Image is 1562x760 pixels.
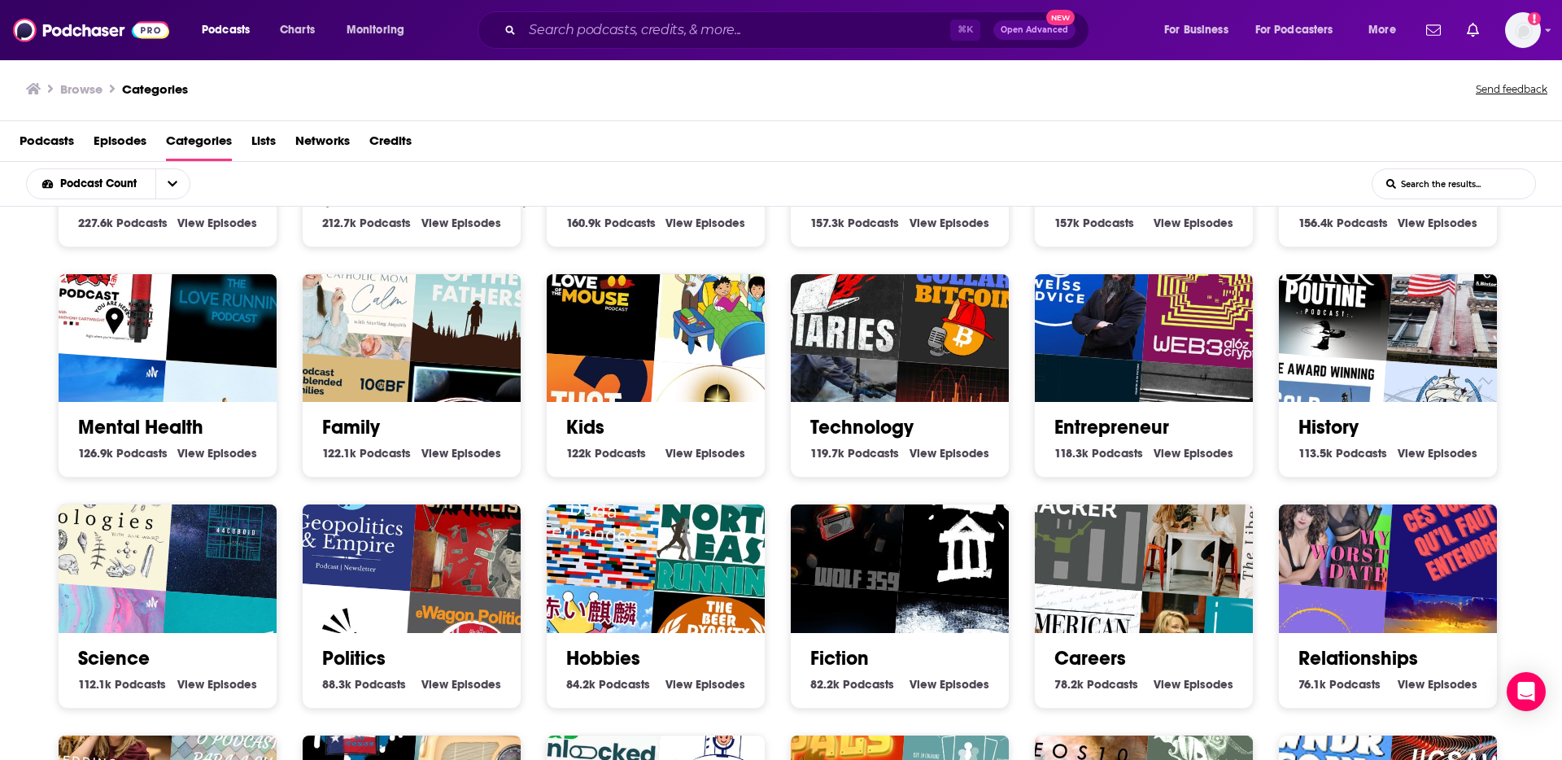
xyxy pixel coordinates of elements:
[654,230,794,370] img: Práctica Pedagógica Licenciatura en Pedagogía Infantil 4-514015
[1054,677,1138,692] a: 78.2k Careers Podcasts
[360,446,411,461] span: Podcasts
[322,446,356,461] span: 122.1k
[810,216,899,230] a: 157.3k Film Podcasts
[78,677,111,692] span: 112.1k
[1298,446,1333,461] span: 113.5k
[910,216,936,230] span: View
[1142,230,1282,370] img: web3 with a16z crypto
[322,446,411,461] a: 122.1k Family Podcasts
[1001,26,1068,34] span: Open Advanced
[696,677,745,692] span: Episodes
[410,461,550,601] img: Movies vs. Capitalism
[1420,16,1447,44] a: Show notifications dropdown
[78,415,203,439] a: Mental Health
[810,446,844,461] span: 119.7k
[1398,216,1477,230] a: View Books Episodes
[295,128,350,161] span: Networks
[1398,216,1425,230] span: View
[665,677,692,692] span: View
[1142,461,1282,601] img: The Liberty Society
[322,415,380,439] a: Family
[566,216,601,230] span: 160.9k
[1092,446,1143,461] span: Podcasts
[1528,12,1541,25] svg: Add a profile image
[566,446,591,461] span: 122k
[1398,446,1425,461] span: View
[280,221,420,361] img: Catholic Mom Calm
[1398,446,1477,461] a: View History Episodes
[1154,216,1233,230] a: View TV Episodes
[1083,216,1134,230] span: Podcasts
[1184,677,1233,692] span: Episodes
[1153,17,1249,43] button: open menu
[566,415,604,439] a: Kids
[36,452,176,592] div: Ologies with Alie Ward
[122,81,188,97] h1: Categories
[166,461,306,601] img: 44Cuboid
[355,677,406,692] span: Podcasts
[1012,221,1152,361] img: Weiss Advice
[20,128,74,161] span: Podcasts
[1256,221,1396,361] img: Dark Poutine - True Crime and Dark History
[1398,677,1477,692] a: View Relationships Episodes
[78,446,113,461] span: 126.9k
[1428,677,1477,692] span: Episodes
[27,178,155,190] button: open menu
[1184,446,1233,461] span: Episodes
[665,446,745,461] a: View Kids Episodes
[78,216,168,230] a: 227.6k Sports Podcasts
[360,216,411,230] span: Podcasts
[60,178,142,190] span: Podcast Count
[1245,17,1357,43] button: open menu
[524,452,664,592] div: Duda Fernandes
[910,216,989,230] a: View Film Episodes
[1298,646,1418,670] a: Relationships
[452,216,501,230] span: Episodes
[940,677,989,692] span: Episodes
[94,128,146,161] span: Episodes
[26,168,216,199] h2: Choose List sort
[322,677,351,692] span: 88.3k
[78,446,168,461] a: 126.9k Mental Health Podcasts
[566,446,646,461] a: 122k Kids Podcasts
[369,128,412,161] span: Credits
[1154,216,1180,230] span: View
[566,216,656,230] a: 160.9k Personal Journals Podcasts
[155,169,190,199] button: open menu
[768,452,908,592] img: Wolf 359
[1505,12,1541,48] img: User Profile
[207,677,257,692] span: Episodes
[1054,446,1089,461] span: 118.3k
[177,216,257,230] a: View Sports Episodes
[177,677,257,692] a: View Science Episodes
[524,221,664,361] img: Love of the Mouse Podcast
[810,216,844,230] span: 157.3k
[421,677,448,692] span: View
[566,677,596,692] span: 84.2k
[166,230,306,370] div: The Love Running Podcast
[1386,461,1526,601] img: Ces voix qu'il faut entendre
[177,446,204,461] span: View
[1154,677,1180,692] span: View
[1054,446,1143,461] a: 118.3k Entrepreneur Podcasts
[1298,677,1381,692] a: 76.1k Relationships Podcasts
[177,446,257,461] a: View Mental Health Episodes
[1298,216,1388,230] a: 156.4k Books Podcasts
[1298,415,1359,439] a: History
[78,646,150,670] a: Science
[1184,216,1233,230] span: Episodes
[1329,677,1381,692] span: Podcasts
[654,461,794,601] img: North East Running
[1054,646,1126,670] a: Careers
[1154,677,1233,692] a: View Careers Episodes
[1256,452,1396,592] img: My Worst Date
[810,677,840,692] span: 82.2k
[848,216,899,230] span: Podcasts
[335,17,425,43] button: open menu
[78,677,166,692] a: 112.1k Science Podcasts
